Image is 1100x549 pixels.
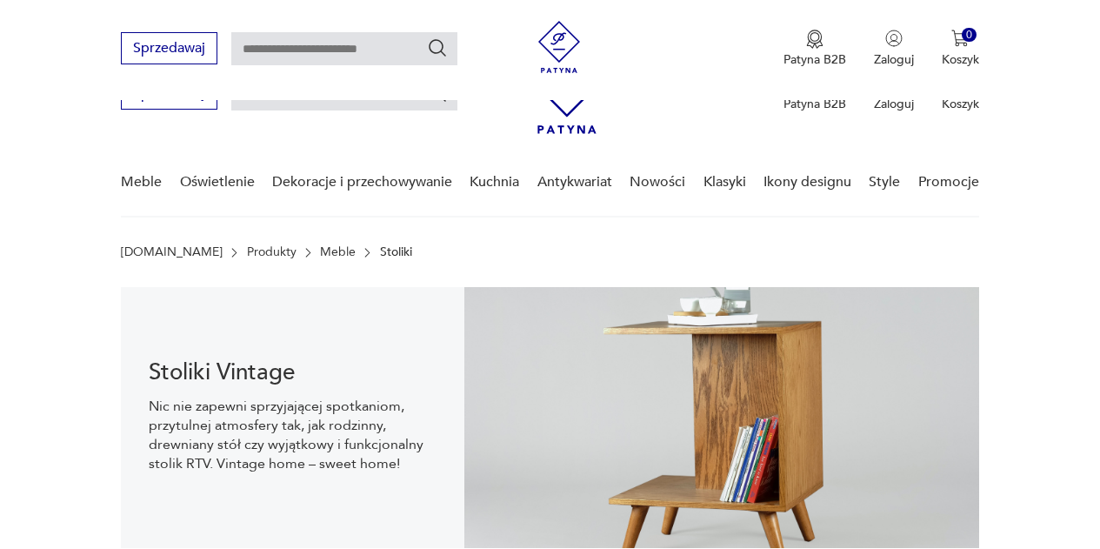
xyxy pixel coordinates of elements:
a: Dekoracje i przechowywanie [272,149,452,216]
a: Meble [320,245,356,259]
img: 2a258ee3f1fcb5f90a95e384ca329760.jpg [464,287,979,548]
button: Szukaj [427,37,448,58]
a: Klasyki [703,149,746,216]
a: Nowości [630,149,685,216]
a: Sprzedawaj [121,89,217,101]
a: Meble [121,149,162,216]
p: Zaloguj [874,96,914,112]
div: 0 [962,28,977,43]
img: Ikona medalu [806,30,823,49]
p: Patyna B2B [783,96,846,112]
button: Sprzedawaj [121,32,217,64]
p: Koszyk [942,96,979,112]
a: Antykwariat [537,149,612,216]
p: Patyna B2B [783,51,846,68]
img: Patyna - sklep z meblami i dekoracjami vintage [533,21,585,73]
a: [DOMAIN_NAME] [121,245,223,259]
p: Stoliki [380,245,412,259]
a: Promocje [918,149,979,216]
button: Zaloguj [874,30,914,68]
a: Produkty [247,245,297,259]
a: Ikony designu [763,149,851,216]
a: Sprzedawaj [121,44,217,56]
a: Oświetlenie [180,149,255,216]
p: Nic nie zapewni sprzyjającej spotkaniom, przytulnej atmosfery tak, jak rodzinny, drewniany stół c... [149,397,437,473]
a: Style [869,149,900,216]
a: Kuchnia [470,149,519,216]
img: Ikona koszyka [951,30,969,47]
img: Ikonka użytkownika [885,30,903,47]
a: Ikona medaluPatyna B2B [783,30,846,68]
p: Koszyk [942,51,979,68]
h1: Stoliki Vintage [149,362,437,383]
p: Zaloguj [874,51,914,68]
button: Patyna B2B [783,30,846,68]
button: 0Koszyk [942,30,979,68]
